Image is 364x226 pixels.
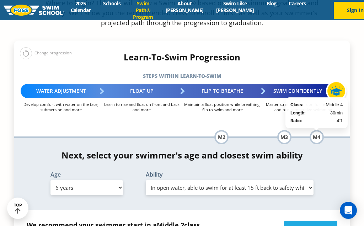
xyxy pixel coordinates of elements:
div: Water Adjustment [21,84,101,98]
div: M2 [214,130,229,144]
h5: Steps within Learn-to-Swim [14,71,350,81]
span: 30min [330,109,343,117]
p: Maintain a float position while breathing, flip to swim and more [182,102,263,112]
h4: Next, select your swimmer's age and closest swim ability [14,150,350,160]
strong: Class: [290,102,304,108]
h4: Learn-To-Swim Progression [14,52,350,62]
strong: Length: [290,110,306,115]
label: Age [50,172,123,177]
p: Develop comfort with water on the face, submersion and more [21,102,101,112]
span: 4:1 [337,118,343,125]
div: M3 [277,130,291,144]
img: FOSS Swim School Logo [4,5,64,16]
strong: Ratio: [290,118,302,124]
div: Swim Confidently [263,84,343,98]
label: Ability [146,172,314,177]
span: Middle 4 [326,102,343,109]
div: Float Up [101,84,182,98]
p: Learn to rise and float on front and back and more [101,102,182,112]
div: M4 [310,130,324,144]
div: Open Intercom Messenger [340,202,357,219]
div: Change progression [20,47,72,59]
div: TOP [14,203,22,214]
p: Master strong propulsion for recreation and pre-competitive swimming [263,102,343,112]
div: Flip to Breathe [182,84,263,98]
